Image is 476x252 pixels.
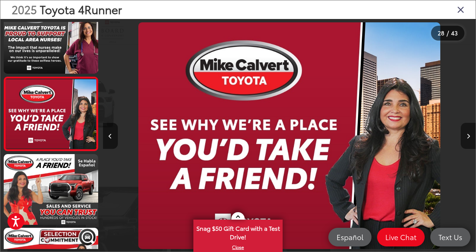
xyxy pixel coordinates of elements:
[103,123,118,149] button: Previous image
[333,232,367,242] span: Español
[5,79,97,149] img: 2025 Toyota 4Runner SR5
[103,22,476,249] div: 2025 Toyota 4Runner SR5 27
[430,228,470,246] a: Text Us
[194,220,282,243] span: Snag $50 Gift Card with a Test Drive!
[446,31,450,36] span: /
[40,1,122,17] span: Toyota 4Runner
[3,153,99,226] img: 2025 Toyota 4Runner SR5
[435,232,466,242] span: Text Us
[461,123,476,149] button: Next image
[438,29,444,37] span: 28
[457,4,464,14] i: Close gallery
[12,1,37,17] span: 2025
[382,232,420,242] span: Live Chat
[377,228,425,246] a: Live Chat
[3,2,99,74] img: 2025 Toyota 4Runner SR5
[328,228,372,246] a: Español
[138,22,440,249] img: 2025 Toyota 4Runner SR5
[451,29,458,37] span: 43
